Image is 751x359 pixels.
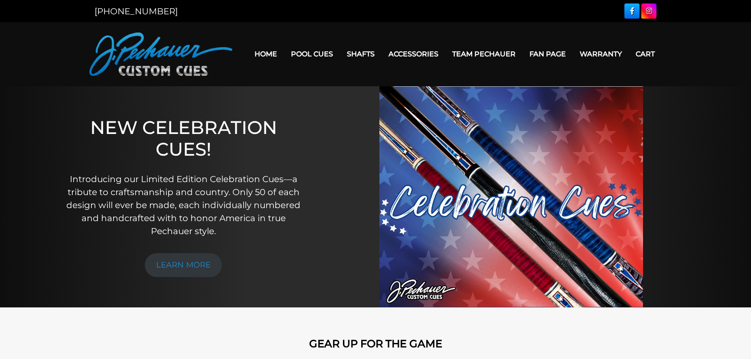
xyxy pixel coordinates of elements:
[629,43,662,65] a: Cart
[340,43,382,65] a: Shafts
[309,337,442,350] strong: GEAR UP FOR THE GAME
[573,43,629,65] a: Warranty
[522,43,573,65] a: Fan Page
[382,43,445,65] a: Accessories
[445,43,522,65] a: Team Pechauer
[61,173,306,238] p: Introducing our Limited Edition Celebration Cues—a tribute to craftsmanship and country. Only 50 ...
[248,43,284,65] a: Home
[95,6,178,16] a: [PHONE_NUMBER]
[145,253,222,277] a: LEARN MORE
[89,33,232,76] img: Pechauer Custom Cues
[284,43,340,65] a: Pool Cues
[61,117,306,160] h1: NEW CELEBRATION CUES!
